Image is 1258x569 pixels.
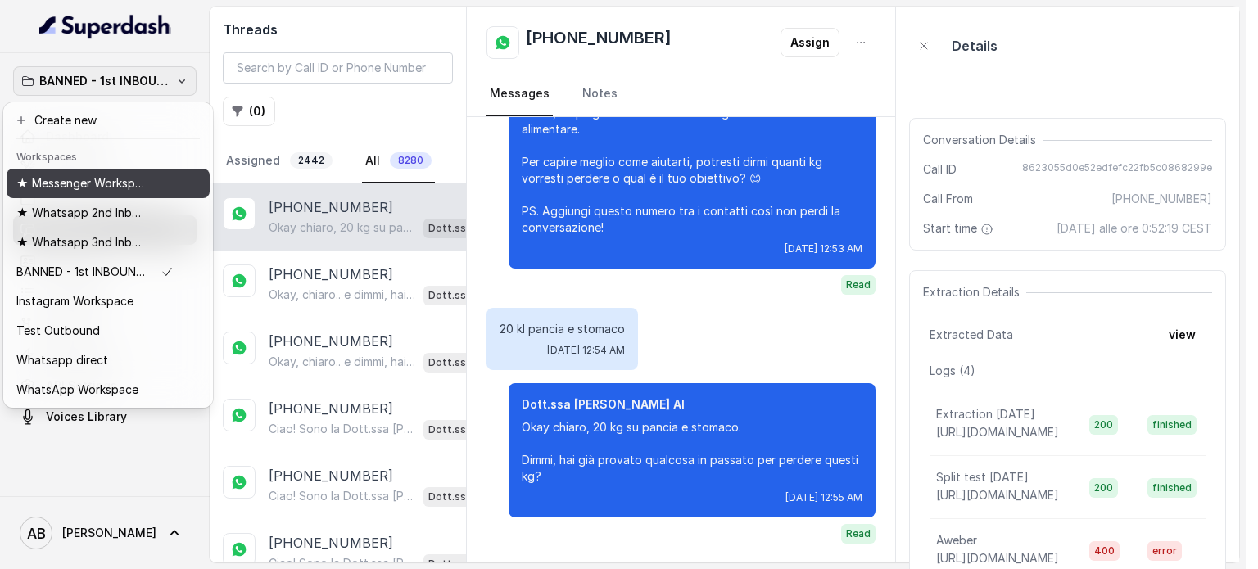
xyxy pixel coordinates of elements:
[16,321,100,341] p: Test Outbound
[7,142,210,169] header: Workspaces
[13,66,197,96] button: BANNED - 1st INBOUND Workspace
[16,291,133,311] p: Instagram Workspace
[16,174,147,193] p: ★ Messenger Workspace
[16,233,147,252] p: ★ Whatsapp 3nd Inbound BM5
[7,106,210,135] button: Create new
[16,380,138,400] p: WhatsApp Workspace
[39,71,170,91] p: BANNED - 1st INBOUND Workspace
[16,203,147,223] p: ★ Whatsapp 2nd Inbound BM5
[16,262,147,282] p: BANNED - 1st INBOUND Workspace
[3,102,213,408] div: BANNED - 1st INBOUND Workspace
[16,350,108,370] p: Whatsapp direct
